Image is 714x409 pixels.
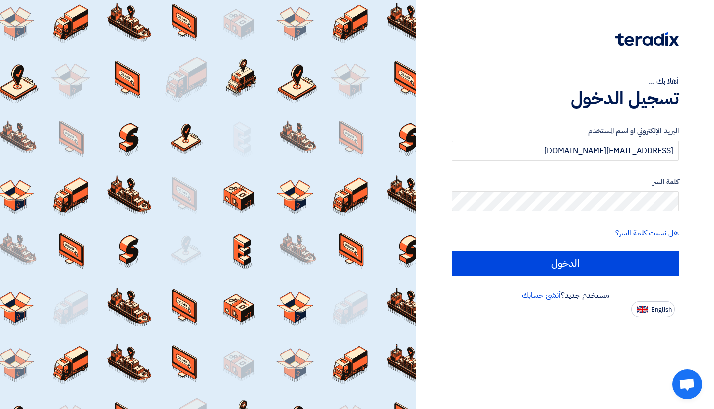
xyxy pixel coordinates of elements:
[452,141,679,161] input: أدخل بريد العمل الإلكتروني او اسم المستخدم الخاص بك ...
[452,125,679,137] label: البريد الإلكتروني او اسم المستخدم
[651,306,672,313] span: English
[615,227,679,239] a: هل نسيت كلمة السر؟
[615,32,679,46] img: Teradix logo
[637,306,648,313] img: en-US.png
[522,290,561,301] a: أنشئ حسابك
[452,290,679,301] div: مستخدم جديد؟
[452,251,679,276] input: الدخول
[452,75,679,87] div: أهلا بك ...
[452,176,679,188] label: كلمة السر
[672,369,702,399] div: Open chat
[452,87,679,109] h1: تسجيل الدخول
[631,301,675,317] button: English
